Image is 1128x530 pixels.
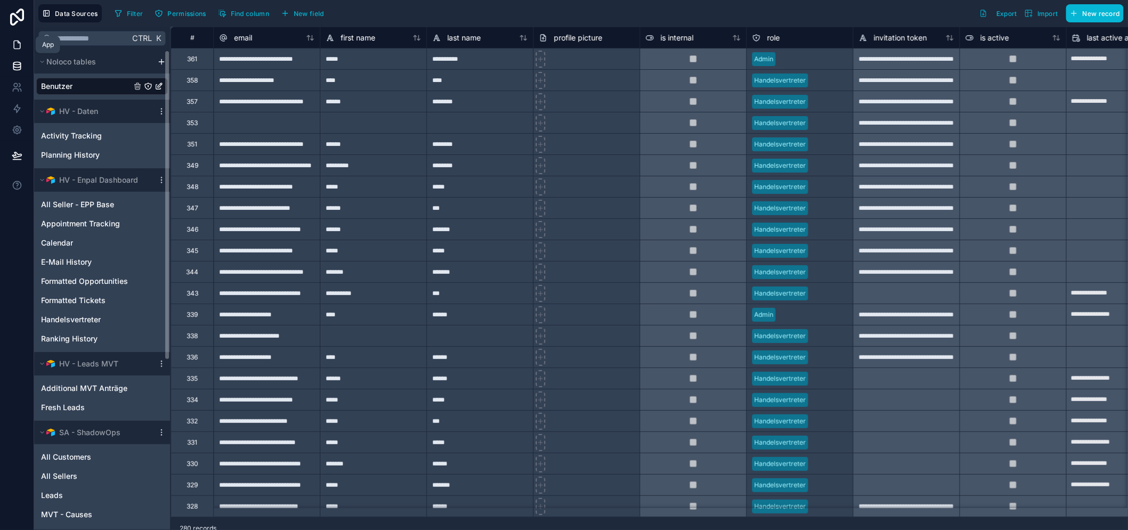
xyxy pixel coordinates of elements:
[187,311,198,319] div: 339
[754,310,774,320] div: Admin
[187,396,198,404] div: 334
[187,460,198,468] div: 330
[976,4,1021,22] button: Export
[754,438,806,447] div: Handelsvertreter
[754,502,806,511] div: Handelsvertreter
[754,267,806,277] div: Handelsvertreter
[187,502,198,511] div: 328
[754,353,806,362] div: Handelsvertreter
[127,10,143,18] span: Filter
[754,182,806,192] div: Handelsvertreter
[341,32,375,43] span: first name
[186,268,198,276] div: 344
[754,54,774,64] div: Admin
[660,32,694,43] span: is internal
[187,76,198,85] div: 358
[187,204,198,213] div: 347
[187,119,198,127] div: 353
[187,353,198,362] div: 336
[1037,10,1058,18] span: Import
[187,183,198,191] div: 348
[1062,4,1124,22] a: New record
[754,480,806,490] div: Handelsvertreter
[754,161,806,170] div: Handelsvertreter
[554,32,602,43] span: profile picture
[187,161,198,170] div: 349
[187,247,198,255] div: 345
[187,481,198,490] div: 329
[754,76,806,85] div: Handelsvertreter
[231,10,269,18] span: Find column
[187,55,197,63] div: 361
[187,374,198,383] div: 335
[131,31,153,45] span: Ctrl
[754,246,806,256] div: Handelsvertreter
[294,10,324,18] span: New field
[187,417,198,426] div: 332
[767,32,780,43] span: role
[754,225,806,234] div: Handelsvertreter
[55,10,98,18] span: Data Sources
[187,332,198,340] div: 338
[1066,4,1124,22] button: New record
[277,5,328,21] button: New field
[187,438,197,447] div: 331
[187,140,197,149] div: 351
[754,331,806,341] div: Handelsvertreter
[1083,10,1120,18] span: New record
[754,140,806,149] div: Handelsvertreter
[1021,4,1062,22] button: Import
[155,35,162,42] span: K
[447,32,481,43] span: last name
[754,203,806,213] div: Handelsvertreter
[42,40,54,49] div: App
[187,97,198,106] div: 357
[754,395,806,405] div: Handelsvertreter
[754,289,806,298] div: Handelsvertreter
[754,459,806,469] div: Handelsvertreter
[996,10,1017,18] span: Export
[187,225,198,234] div: 346
[167,10,206,18] span: Permissions
[110,5,147,21] button: Filter
[38,4,102,22] button: Data Sources
[179,34,205,42] div: #
[980,32,1009,43] span: is active
[754,97,806,107] div: Handelsvertreter
[187,289,198,298] div: 343
[151,5,214,21] a: Permissions
[754,417,806,426] div: Handelsvertreter
[234,32,252,43] span: email
[874,32,927,43] span: invitation token
[214,5,273,21] button: Find column
[754,374,806,384] div: Handelsvertreter
[151,5,210,21] button: Permissions
[754,118,806,128] div: Handelsvertreter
